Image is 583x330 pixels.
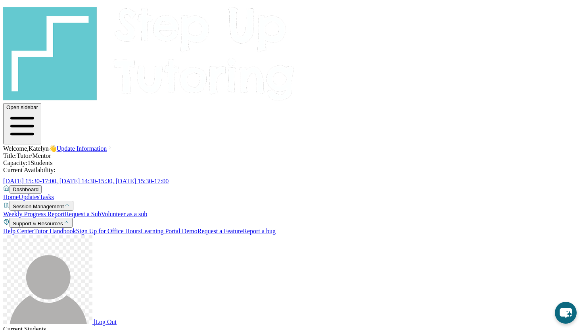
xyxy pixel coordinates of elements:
a: Tutor Handbook [34,228,76,234]
a: Request a Sub [65,211,101,217]
span: [DATE] 15:30-17:00, [DATE] 14:30-15:30, [DATE] 15:30-17:00 [3,178,169,184]
a: Update Information [57,145,113,152]
a: Weekly Progress Report [3,211,65,217]
button: Dashboard [10,185,42,194]
span: Welcome, Katelyn 👋 [3,145,57,152]
span: Current Availability: [3,167,56,173]
a: Report a bug [243,228,276,234]
span: 1 Students [27,159,52,166]
a: Home [3,194,19,200]
span: Title: [3,152,17,159]
a: Updates [19,194,39,200]
a: |Log Out [3,318,117,325]
button: chat-button [555,302,577,324]
span: Open sidebar [6,104,38,110]
button: Session Management [10,201,73,211]
a: Tasks [40,194,54,200]
span: Support & Resources [13,221,63,226]
a: Help Center [3,228,34,234]
span: Dashboard [13,186,38,192]
span: | [94,318,95,325]
a: Sign Up for Office Hours [76,228,140,234]
a: Request a Feature [198,228,243,234]
img: user-img [3,235,92,324]
span: Tutor/Mentor [17,152,51,159]
a: Volunteer as a sub [101,211,148,217]
span: Log Out [95,318,117,325]
img: Chevron Right [107,144,113,151]
a: Learning Portal Demo [141,228,198,234]
img: logo [3,3,295,102]
a: [DATE] 15:30-17:00, [DATE] 14:30-15:30, [DATE] 15:30-17:00 [3,178,178,184]
span: Capacity: [3,159,27,166]
button: Open sidebar [3,103,41,144]
button: Support & Resources [10,218,73,228]
span: Session Management [13,203,64,209]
